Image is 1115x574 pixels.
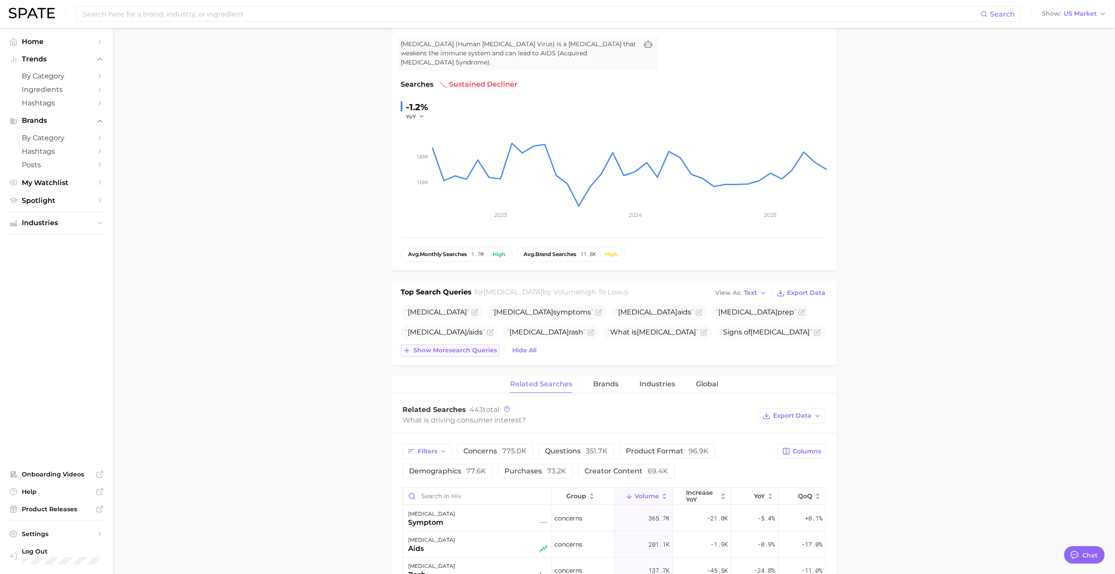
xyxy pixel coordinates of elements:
tspan: 1.8m [417,153,428,160]
span: by Category [22,72,91,80]
a: by Category [7,69,106,83]
span: total [470,405,499,414]
tspan: 2024 [629,212,642,218]
span: 69.4k [648,467,668,475]
span: Settings [22,530,91,538]
a: Spotlight [7,194,106,207]
span: Log Out [22,547,99,555]
span: 11.8k [581,251,596,257]
button: Volume [614,488,672,505]
span: [MEDICAL_DATA] [408,308,467,316]
button: View AsText [713,287,769,299]
span: demographics [409,467,486,475]
tspan: 2023 [494,212,507,218]
span: Filters [418,448,437,455]
div: High [493,251,505,257]
button: Export Data [774,287,828,299]
span: [MEDICAL_DATA] [718,308,777,316]
span: Posts [22,161,91,169]
span: Signs of [720,328,812,336]
span: 1.7m [471,251,483,257]
span: [MEDICAL_DATA] [408,328,467,336]
h2: for by Volume [474,287,622,299]
span: concerns [554,513,582,523]
button: YoY [731,488,778,505]
span: Industries [639,380,675,388]
div: [MEDICAL_DATA] [408,561,455,571]
div: -1.2% [406,100,430,114]
span: Help [22,488,91,496]
span: group [566,493,586,500]
button: Flag as miscategorized or irrelevant [798,309,805,316]
span: Hide All [512,347,537,354]
button: Flag as miscategorized or irrelevant [471,309,478,316]
span: 96.9k [689,447,709,455]
span: 73.2k [547,467,566,475]
span: 443 [470,405,483,414]
img: sustained decliner [440,81,447,88]
span: creator content [585,467,668,475]
span: 775.0k [502,447,527,455]
span: high to low [580,288,622,296]
button: Flag as miscategorized or irrelevant [700,329,707,336]
span: by Category [22,134,91,142]
span: concerns [463,447,527,455]
span: US Market [1064,11,1097,16]
img: SPATE [9,8,55,18]
div: [MEDICAL_DATA] [408,535,455,545]
input: Search in hiv [403,488,551,504]
span: -1.9k [710,539,728,550]
span: My Watchlist [22,179,91,187]
span: 201.1k [649,539,669,550]
span: [MEDICAL_DATA] [510,328,569,336]
tspan: 2025 [764,212,777,218]
span: [MEDICAL_DATA] (Human [MEDICAL_DATA] Virus) is a [MEDICAL_DATA] that weakens the immune system an... [401,40,638,67]
button: Hide All [510,344,539,356]
button: Filters [402,444,452,459]
button: avg.brand searches11.8kHigh [516,247,625,262]
span: Onboarding Videos [22,470,91,478]
button: Flag as miscategorized or irrelevant [814,329,821,336]
span: Show more search queries [413,347,497,354]
span: aids [615,308,694,316]
span: QoQ [798,493,812,500]
button: ShowUS Market [1040,8,1108,20]
span: Brands [22,117,91,125]
span: Spotlight [22,196,91,205]
div: High [605,251,618,257]
span: YoY [406,113,416,120]
span: -17.0% [801,539,822,550]
div: What is driving consumer interest? [402,414,753,426]
button: Show moresearch queries [401,344,499,357]
button: Flag as miscategorized or irrelevant [588,329,595,336]
span: YoY [754,493,765,500]
a: Settings [7,527,106,540]
span: purchases [504,467,566,475]
span: 351.7k [586,447,608,455]
span: monthly searches [408,251,467,257]
a: Ingredients [7,83,106,96]
span: [MEDICAL_DATA] [483,288,543,296]
button: QoQ [778,488,825,505]
img: seasonal riser [540,545,547,553]
span: [MEDICAL_DATA] [494,308,553,316]
a: Log out. Currently logged in with e-mail yumi.toki@spate.nyc. [7,545,106,567]
span: concerns [554,539,582,550]
img: flat [540,519,547,527]
span: Searches [401,79,433,90]
span: questions [545,447,608,455]
button: avg.monthly searches1.7mHigh [401,247,513,262]
span: Text [744,290,757,295]
span: Industries [22,219,91,227]
a: Onboarding Videos [7,468,106,481]
button: YoY [406,113,425,120]
span: sustained decliner [440,79,517,90]
button: Flag as miscategorized or irrelevant [487,329,494,336]
span: /aids [405,328,485,336]
span: Brands [593,380,618,388]
button: Flag as miscategorized or irrelevant [696,309,703,316]
span: Hashtags [22,147,91,155]
span: Export Data [787,289,825,297]
a: Posts [7,158,106,172]
a: Help [7,485,106,498]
